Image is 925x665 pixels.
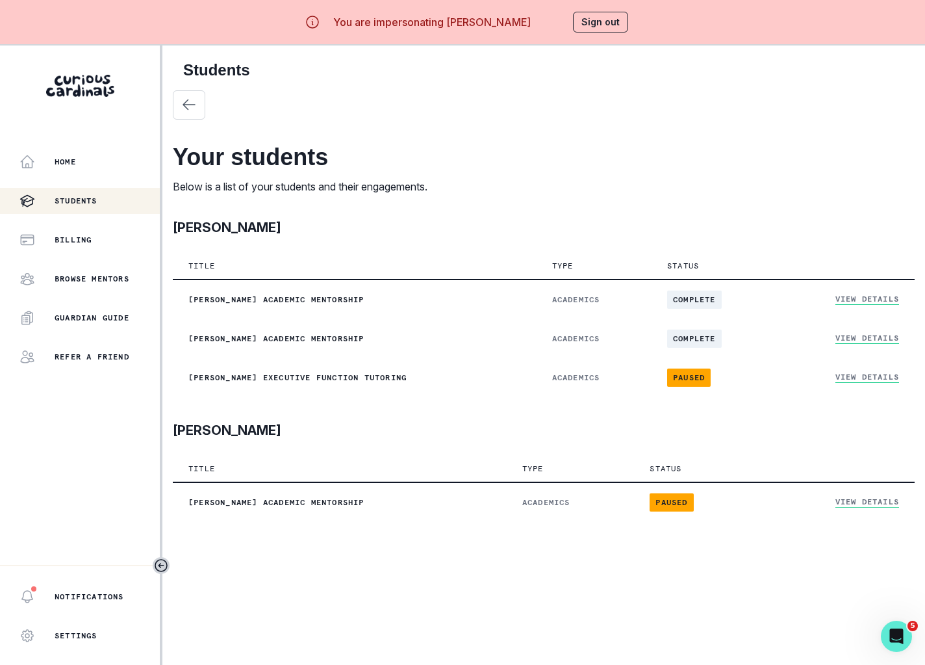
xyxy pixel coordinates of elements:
[552,261,574,271] p: Type
[667,330,722,348] span: complete
[835,497,899,508] a: View Details
[552,333,636,344] p: ACADEMICS
[55,313,129,323] p: Guardian Guide
[153,557,170,574] button: Toggle sidebar
[173,143,915,171] h2: Your students
[55,631,97,641] p: Settings
[667,261,699,271] p: Status
[835,333,899,344] a: View Details
[333,14,531,30] p: You are impersonating [PERSON_NAME]
[173,421,281,440] p: [PERSON_NAME]
[55,274,129,284] p: Browse Mentors
[173,218,281,237] p: [PERSON_NAME]
[573,12,628,33] button: Sign out
[183,61,904,80] h2: Students
[55,352,129,362] p: Refer a friend
[835,372,899,383] a: View Details
[55,592,124,602] p: Notifications
[650,463,681,474] p: Status
[881,621,912,652] iframe: Intercom live chat
[188,372,521,383] p: [PERSON_NAME] Executive Function tutoring
[188,294,521,305] p: [PERSON_NAME] Academic Mentorship
[522,497,618,508] p: ACADEMICS
[55,235,92,245] p: Billing
[188,497,491,508] p: [PERSON_NAME] Academic Mentorship
[188,333,521,344] p: [PERSON_NAME] Academic Mentorship
[188,463,215,474] p: Title
[188,261,215,271] p: Title
[55,196,97,206] p: Students
[552,294,636,305] p: ACADEMICS
[55,157,76,167] p: Home
[835,294,899,305] a: View Details
[667,369,711,387] span: paused
[552,372,636,383] p: ACADEMICS
[907,621,918,631] span: 5
[173,179,915,194] p: Below is a list of your students and their engagements.
[650,493,693,512] span: paused
[667,291,722,309] span: complete
[46,75,114,97] img: Curious Cardinals Logo
[522,463,544,474] p: Type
